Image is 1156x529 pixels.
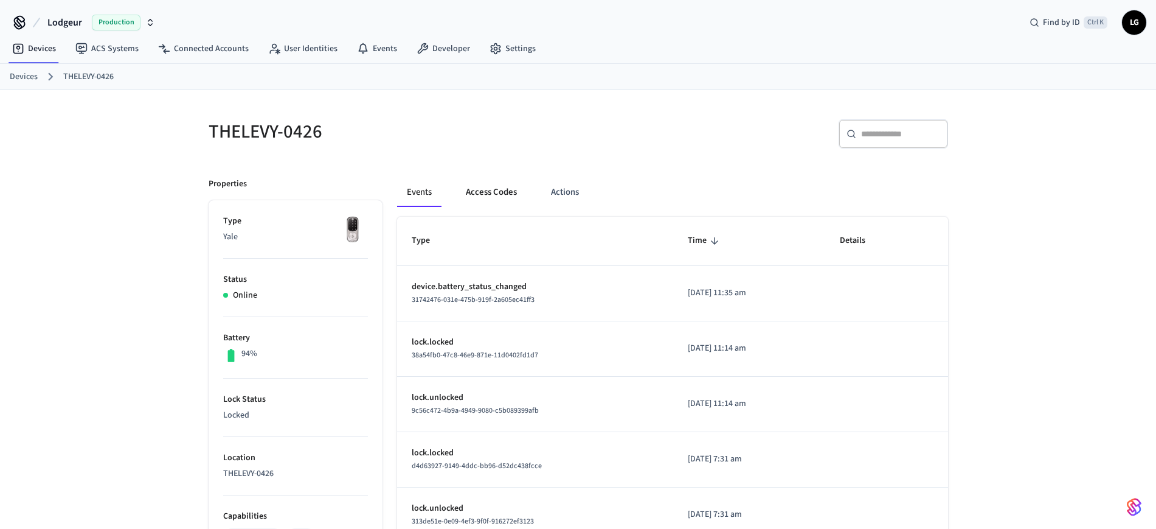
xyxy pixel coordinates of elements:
[412,502,659,515] p: lock.unlocked
[223,273,368,286] p: Status
[412,336,659,349] p: lock.locked
[1127,497,1141,517] img: SeamLogoGradient.69752ec5.svg
[47,15,82,30] span: Lodgeur
[412,461,542,471] span: d4d63927-9149-4ddc-bb96-d52dc438fcce
[1122,10,1146,35] button: LG
[241,348,257,360] p: 94%
[412,447,659,460] p: lock.locked
[347,38,407,60] a: Events
[223,215,368,228] p: Type
[541,178,589,207] button: Actions
[397,178,441,207] button: Events
[1043,16,1080,29] span: Find by ID
[1123,12,1145,33] span: LG
[148,38,258,60] a: Connected Accounts
[688,342,811,355] p: [DATE] 11:14 am
[407,38,480,60] a: Developer
[233,289,257,302] p: Online
[2,38,66,60] a: Devices
[688,398,811,410] p: [DATE] 11:14 am
[1020,12,1117,33] div: Find by IDCtrl K
[1084,16,1107,29] span: Ctrl K
[223,332,368,345] p: Battery
[688,287,811,300] p: [DATE] 11:35 am
[337,215,368,245] img: Yale Assure Touchscreen Wifi Smart Lock, Satin Nickel, Front
[840,231,881,250] span: Details
[412,231,446,250] span: Type
[412,281,659,293] p: device.battery_status_changed
[223,393,368,406] p: Lock Status
[412,391,659,404] p: lock.unlocked
[480,38,545,60] a: Settings
[63,71,114,83] a: THELEVY-0426
[10,71,38,83] a: Devices
[223,231,368,243] p: Yale
[209,178,247,191] p: Properties
[412,516,534,527] span: 313de51e-0e09-4ef3-9f0f-916272ef3123
[412,405,539,416] span: 9c56c472-4b9a-4949-9080-c5b089399afb
[66,38,148,60] a: ACS Systems
[223,452,368,464] p: Location
[223,468,368,480] p: THELEVY-0426
[412,295,535,305] span: 31742476-031e-475b-919f-2a605ec41ff3
[688,453,811,466] p: [DATE] 7:31 am
[456,178,527,207] button: Access Codes
[223,510,368,523] p: Capabilities
[688,231,722,250] span: Time
[688,508,811,521] p: [DATE] 7:31 am
[209,119,571,144] h5: THELEVY-0426
[412,350,538,360] span: 38a54fb0-47c8-46e9-871e-11d0402fd1d7
[92,15,140,30] span: Production
[223,409,368,422] p: Locked
[258,38,347,60] a: User Identities
[397,178,948,207] div: ant example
